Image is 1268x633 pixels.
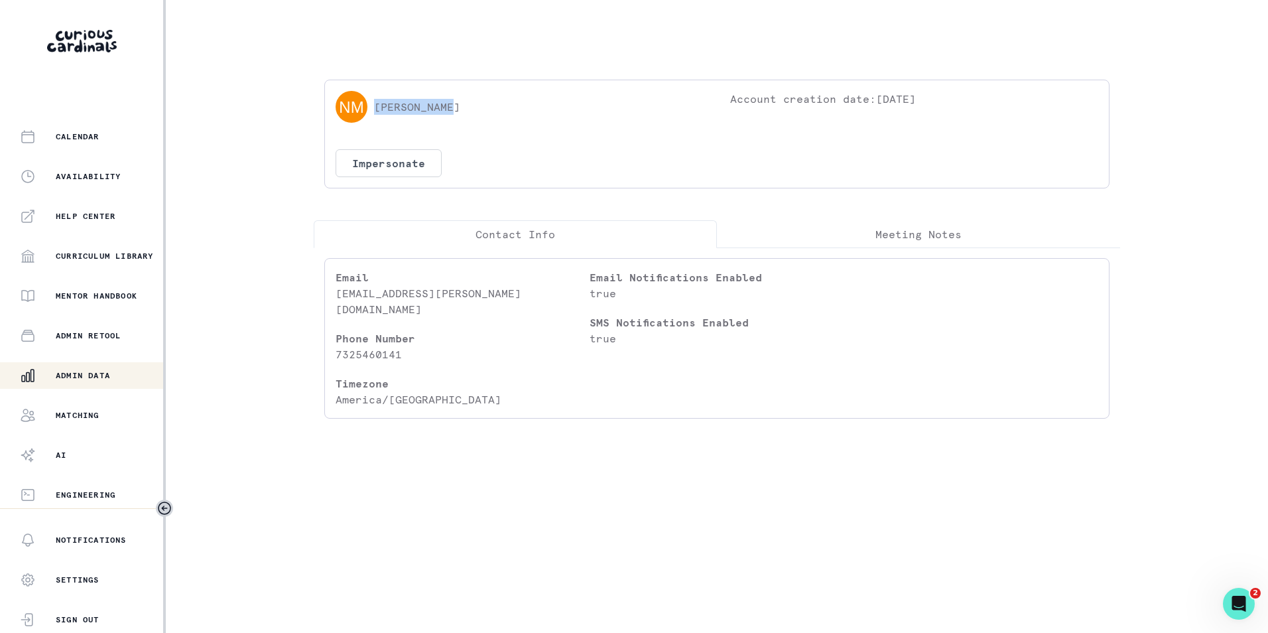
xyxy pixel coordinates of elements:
p: Help Center [56,211,115,222]
p: Timezone [336,376,590,391]
p: Availability [56,171,121,182]
p: AI [56,450,66,460]
p: true [590,330,844,346]
img: svg [336,91,367,123]
button: Toggle sidebar [156,500,173,517]
p: Engineering [56,490,115,500]
iframe: Intercom live chat [1223,588,1255,620]
p: true [590,285,844,301]
p: Email [336,269,590,285]
p: Account creation date: [DATE] [730,91,1098,123]
img: Curious Cardinals Logo [47,30,117,52]
p: Settings [56,575,99,585]
p: Email Notifications Enabled [590,269,844,285]
p: 7325460141 [336,346,590,362]
p: Sign Out [56,614,99,625]
p: Mentor Handbook [56,291,137,301]
span: 2 [1250,588,1261,598]
p: Admin Retool [56,330,121,341]
p: Calendar [56,131,99,142]
button: Impersonate [336,149,442,177]
p: Meeting Notes [875,226,962,242]
p: America/[GEOGRAPHIC_DATA] [336,391,590,407]
p: [PERSON_NAME] [374,99,460,115]
p: Phone Number [336,330,590,346]
p: Notifications [56,535,127,545]
p: [EMAIL_ADDRESS][PERSON_NAME][DOMAIN_NAME] [336,285,590,317]
p: Contact Info [475,226,555,242]
p: Curriculum Library [56,251,154,261]
p: Admin Data [56,370,110,381]
p: SMS Notifications Enabled [590,315,844,330]
p: Matching [56,410,99,421]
